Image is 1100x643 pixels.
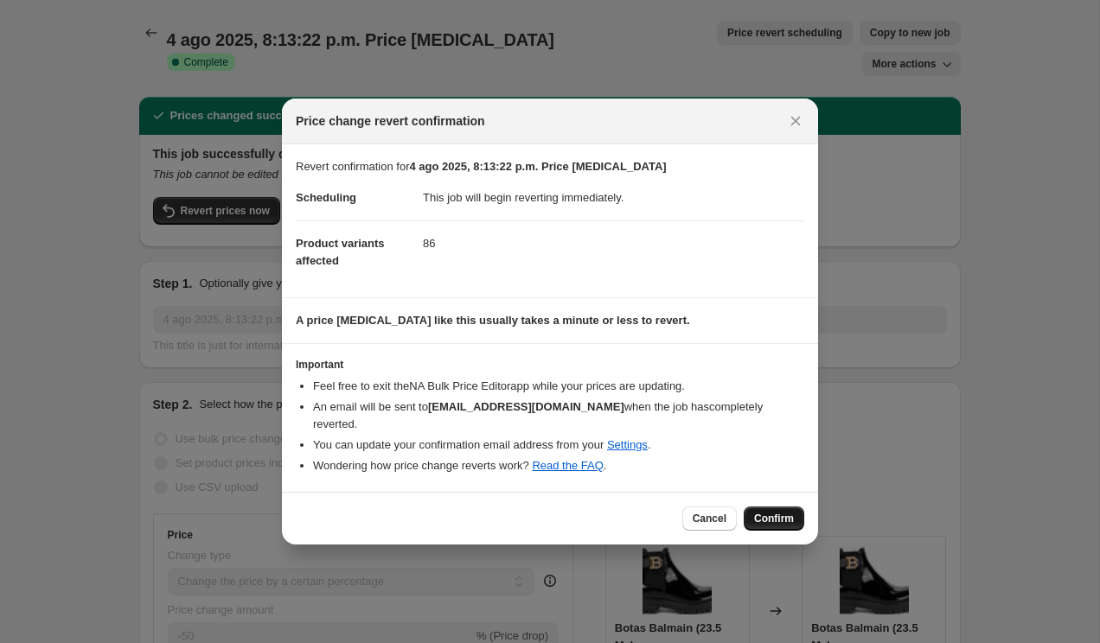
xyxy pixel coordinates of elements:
[682,506,737,531] button: Cancel
[313,398,804,433] li: An email will be sent to when the job has completely reverted .
[296,237,385,267] span: Product variants affected
[296,158,804,175] p: Revert confirmation for
[693,512,726,525] span: Cancel
[296,112,485,130] span: Price change revert confirmation
[313,378,804,395] li: Feel free to exit the NA Bulk Price Editor app while your prices are updating.
[296,314,690,327] b: A price [MEDICAL_DATA] like this usually takes a minute or less to revert.
[783,109,808,133] button: Close
[313,457,804,474] li: Wondering how price change reverts work? .
[607,438,648,451] a: Settings
[313,436,804,454] li: You can update your confirmation email address from your .
[754,512,794,525] span: Confirm
[410,160,667,173] b: 4 ago 2025, 8:13:22 p.m. Price [MEDICAL_DATA]
[428,400,624,413] b: [EMAIL_ADDRESS][DOMAIN_NAME]
[744,506,804,531] button: Confirm
[423,220,804,266] dd: 86
[423,175,804,220] dd: This job will begin reverting immediately.
[532,459,603,472] a: Read the FAQ
[296,191,356,204] span: Scheduling
[296,358,804,372] h3: Important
